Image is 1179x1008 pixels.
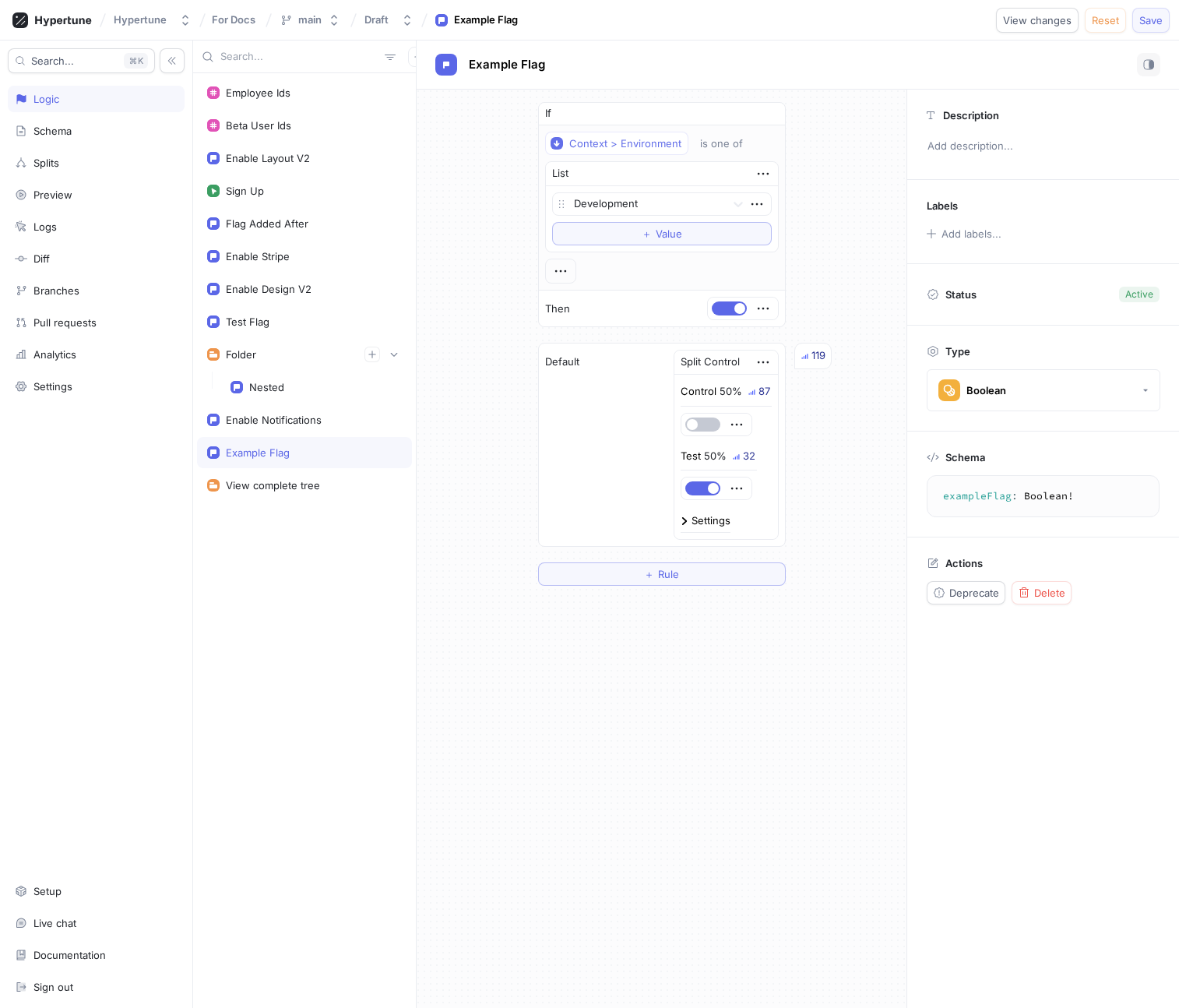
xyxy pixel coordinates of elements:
span: Deprecate [949,588,999,597]
span: For Docs [212,14,255,25]
div: Branches [33,284,79,297]
p: Actions [945,557,983,569]
div: List [552,166,568,182]
span: ＋ [644,569,654,579]
span: Search... [31,56,74,65]
div: 50% [720,386,742,397]
div: View complete tree [226,479,320,492]
div: Setup [33,885,62,897]
button: Boolean [927,369,1160,411]
div: Beta User Ids [226,119,291,132]
div: Add labels... [941,229,1001,239]
p: Status [945,284,977,305]
div: Logs [33,220,57,233]
div: Test Flag [226,315,269,328]
div: 32 [743,451,755,461]
input: Search... [220,49,378,65]
div: Enable Design V2 [226,283,311,295]
button: Reset [1085,8,1126,33]
span: ＋ [642,229,652,238]
div: Settings [692,516,730,526]
div: 50% [704,451,727,461]
button: Add labels... [921,224,1005,244]
p: Schema [945,451,985,463]
div: Pull requests [33,316,97,329]
a: Documentation [8,942,185,968]
textarea: exampleFlag: Boolean! [934,482,1153,510]
span: View changes [1003,16,1072,25]
div: Split Control [681,354,740,370]
button: Search...K [8,48,155,73]
div: Employee Ids [226,86,290,99]
div: Example Flag [454,12,518,28]
div: K [124,53,148,69]
button: Context > Environment [545,132,688,155]
p: Then [545,301,570,317]
div: Diff [33,252,50,265]
span: Delete [1034,588,1065,597]
div: Splits [33,157,59,169]
div: 119 [811,348,825,364]
span: Value [656,229,682,238]
div: Nested [249,381,284,393]
button: View changes [996,8,1079,33]
p: If [545,106,551,122]
div: Enable Notifications [226,414,322,426]
div: Preview [33,189,72,201]
span: Save [1139,16,1163,25]
div: Draft [364,13,389,26]
div: Documentation [33,949,106,961]
span: Rule [658,569,679,579]
button: ＋Value [552,222,772,245]
button: Save [1132,8,1170,33]
p: Type [945,345,970,358]
p: Test [681,449,701,464]
div: Logic [33,93,59,105]
button: Draft [358,7,420,33]
span: Example Flag [469,58,545,71]
div: Boolean [966,384,1006,397]
div: Sign Up [226,185,264,197]
p: Control [681,384,716,400]
button: is one of [693,132,765,155]
p: Default [545,354,579,370]
div: Flag Added After [226,217,308,230]
div: Hypertune [114,13,167,26]
div: main [298,13,322,26]
p: Add description... [920,133,1166,160]
button: Deprecate [927,581,1005,604]
div: Enable Stripe [226,250,290,263]
p: Labels [927,199,958,212]
div: Active [1125,287,1153,301]
div: is one of [700,137,743,150]
button: Delete [1012,581,1072,604]
div: Folder [226,348,256,361]
span: Reset [1092,16,1119,25]
div: Live chat [33,917,76,929]
div: Analytics [33,348,76,361]
div: 87 [758,386,770,397]
div: Sign out [33,981,73,993]
button: main [273,7,347,33]
div: Schema [33,125,72,137]
div: Enable Layout V2 [226,152,310,164]
div: Context > Environment [569,137,681,150]
p: Description [943,109,999,122]
div: Settings [33,380,72,393]
button: ＋Rule [538,562,786,586]
button: Hypertune [107,7,198,33]
div: Example Flag [226,446,290,459]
